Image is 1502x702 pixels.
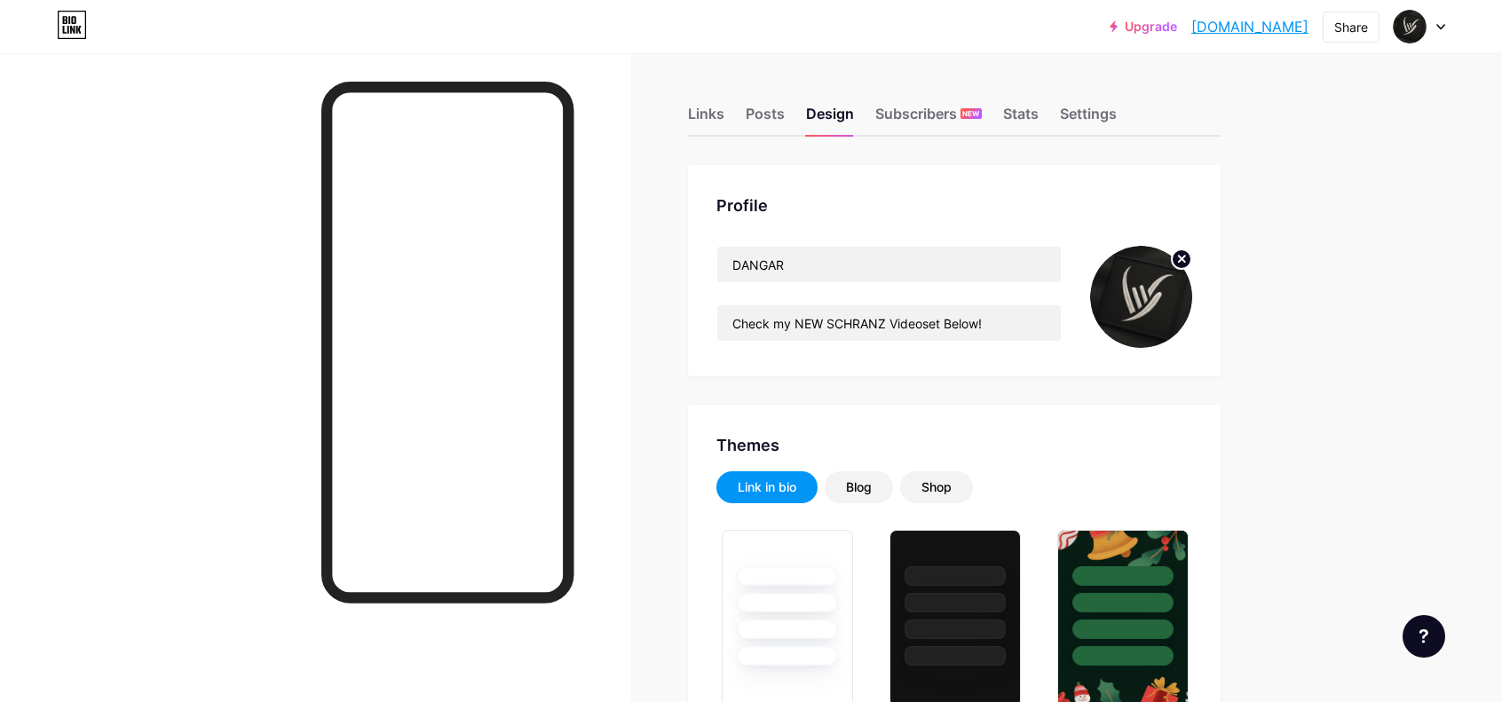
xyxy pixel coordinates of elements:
[688,103,724,135] div: Links
[921,478,952,496] div: Shop
[716,193,1192,217] div: Profile
[717,305,1061,341] input: Bio
[875,103,982,135] div: Subscribers
[846,478,872,496] div: Blog
[806,103,854,135] div: Design
[1334,18,1368,36] div: Share
[1060,103,1117,135] div: Settings
[746,103,785,135] div: Posts
[1003,103,1039,135] div: Stats
[1090,246,1192,348] img: dangar
[717,247,1061,282] input: Name
[1393,10,1427,43] img: dangar
[962,108,979,119] span: NEW
[716,433,1192,457] div: Themes
[738,478,796,496] div: Link in bio
[1110,20,1177,34] a: Upgrade
[1191,16,1308,37] a: [DOMAIN_NAME]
